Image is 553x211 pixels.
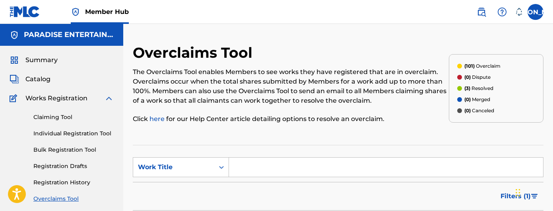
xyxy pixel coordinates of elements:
[149,115,166,123] a: here
[33,146,114,154] a: Bulk Registration Tool
[24,30,114,39] h5: PARADISE ENTERTAINMENT & DISTRIBUTION GMBH
[85,7,129,16] span: Member Hub
[10,55,58,65] a: SummarySummary
[133,114,449,124] p: Click for our Help Center article detailing options to resolve an overclaim.
[33,162,114,170] a: Registration Drafts
[25,74,50,84] span: Catalog
[10,74,19,84] img: Catalog
[464,63,475,69] span: (101)
[494,4,510,20] div: Help
[464,96,490,103] p: Merged
[473,4,489,20] a: Public Search
[10,94,20,103] img: Works Registration
[25,55,58,65] span: Summary
[71,7,80,17] img: Top Rightsholder
[464,96,471,102] span: (0)
[464,85,470,91] span: (3)
[513,173,553,211] iframe: Chat Widget
[464,74,491,81] p: Dispute
[25,94,87,103] span: Works Registration
[33,178,114,187] a: Registration History
[133,67,449,105] p: The Overclaims Tool enables Members to see works they have registered that are in overclaim. Over...
[513,173,553,211] div: Widget de chat
[10,6,40,18] img: MLC Logo
[464,107,494,114] p: Canceled
[528,4,543,20] div: User Menu
[33,195,114,203] a: Overclaims Tool
[138,162,210,172] div: Work Title
[464,85,493,92] p: Resolved
[501,191,531,201] span: Filters ( 1 )
[496,186,543,206] button: Filters (1)
[33,113,114,121] a: Claiming Tool
[133,44,256,62] h2: Overclaims Tool
[477,7,486,17] img: search
[10,74,50,84] a: CatalogCatalog
[531,117,553,182] iframe: Resource Center
[464,63,501,70] p: Overclaim
[10,55,19,65] img: Summary
[33,129,114,138] a: Individual Registration Tool
[464,74,471,80] span: (0)
[104,94,114,103] img: expand
[464,107,471,113] span: (0)
[10,30,19,40] img: Accounts
[516,181,520,205] div: Arrastrar
[497,7,507,17] img: help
